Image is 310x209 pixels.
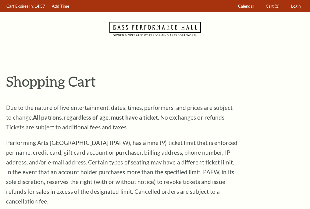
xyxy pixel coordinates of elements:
[6,104,233,131] span: Due to the nature of live entertainment, dates, times, performers, and prices are subject to chan...
[275,4,280,9] span: (1)
[34,4,45,9] span: 14:57
[288,0,304,12] a: Login
[235,0,257,12] a: Calendar
[266,4,274,9] span: Cart
[6,138,238,206] p: Performing Arts [GEOGRAPHIC_DATA] (PAFW), has a nine (9) ticket limit that is enforced per name, ...
[49,0,72,12] a: Add Time
[33,114,158,121] strong: All patrons, regardless of age, must have a ticket
[238,4,254,9] span: Calendar
[6,4,34,9] span: Cart Expires In:
[263,0,283,12] a: Cart (1)
[6,74,304,89] p: Shopping Cart
[291,4,301,9] span: Login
